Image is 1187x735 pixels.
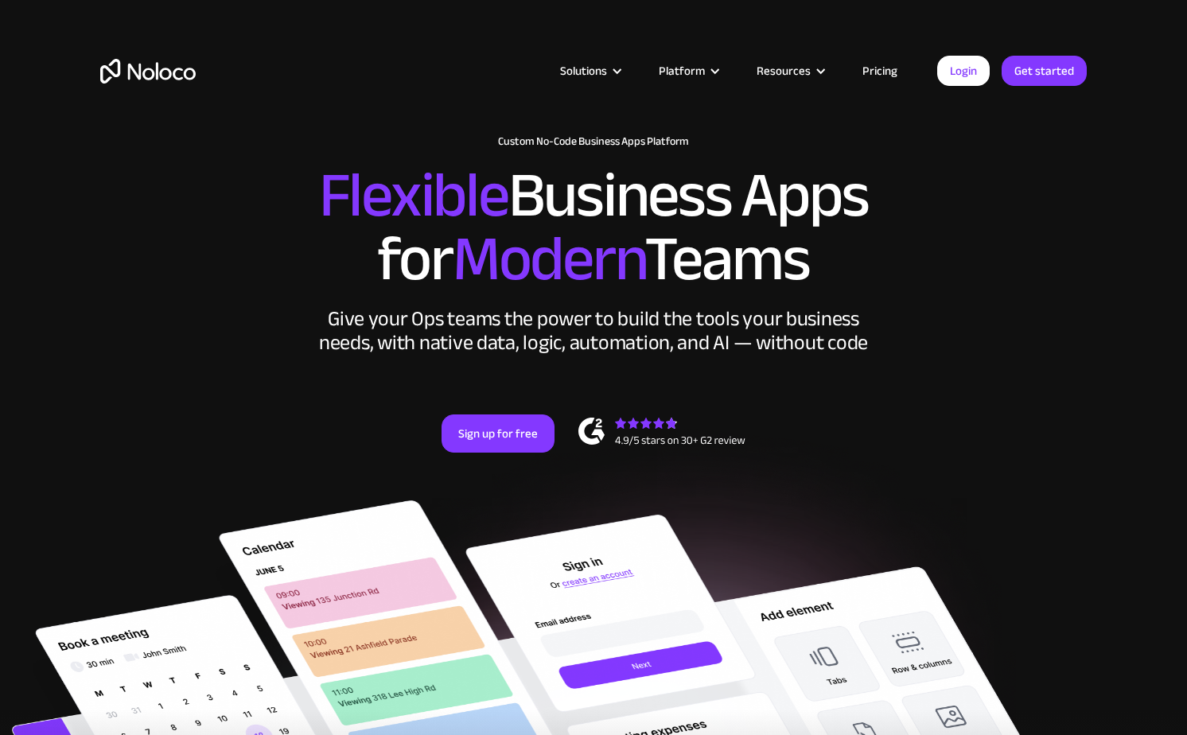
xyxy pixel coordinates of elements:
div: Resources [757,60,811,81]
a: Login [937,56,990,86]
div: Give your Ops teams the power to build the tools your business needs, with native data, logic, au... [315,307,872,355]
div: Resources [737,60,843,81]
span: Modern [453,200,644,318]
a: home [100,59,196,84]
div: Platform [639,60,737,81]
a: Sign up for free [442,414,555,453]
a: Get started [1002,56,1087,86]
h2: Business Apps for Teams [100,164,1087,291]
a: Pricing [843,60,917,81]
div: Platform [659,60,705,81]
div: Solutions [540,60,639,81]
div: Solutions [560,60,607,81]
span: Flexible [319,136,508,255]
